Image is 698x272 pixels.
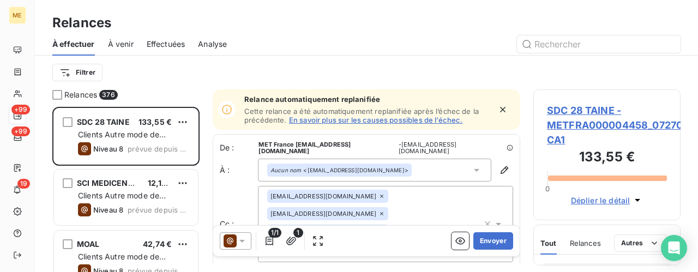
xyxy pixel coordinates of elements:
[270,166,408,174] div: <[EMAIL_ADDRESS][DOMAIN_NAME]>
[108,39,134,50] span: À venir
[11,126,30,136] span: +99
[220,219,258,229] label: Cc :
[77,178,143,188] span: SCI MEDICENTRE
[270,210,376,217] span: [EMAIL_ADDRESS][DOMAIN_NAME]
[52,13,111,33] h3: Relances
[77,239,100,249] span: MOAL
[78,130,166,150] span: Clients Autre mode de paiement
[293,228,303,238] span: 1
[198,39,227,50] span: Analyse
[220,142,256,153] span: De :
[568,194,647,207] button: Déplier le détail
[9,7,26,24] div: ME
[244,95,491,104] span: Relance automatiquement replanifiée
[93,205,123,214] span: Niveau 8
[270,166,301,174] em: Aucun nom
[11,105,30,114] span: +99
[473,232,513,250] button: Envoyer
[661,235,687,261] div: Open Intercom Messenger
[244,107,479,124] span: Cette relance a été automatiquement replanifiée après l’échec de la précédente.
[99,90,117,100] span: 376
[17,179,30,189] span: 19
[64,89,97,100] span: Relances
[143,239,172,249] span: 42,74 €
[289,116,463,124] a: En savoir plus sur les causes possibles de l’échec.
[52,64,103,81] button: Filtrer
[128,205,189,214] span: prévue depuis 647 jours
[139,117,172,126] span: 133,55 €
[77,117,130,126] span: SDC 28 TAINE
[614,234,667,252] button: Autres
[570,239,601,247] span: Relances
[540,239,557,247] span: Tout
[148,178,173,188] span: 12,17 €
[258,141,396,154] span: MET France [EMAIL_ADDRESS][DOMAIN_NAME]
[399,141,503,154] span: - [EMAIL_ADDRESS][DOMAIN_NAME]
[78,252,166,272] span: Clients Autre mode de paiement
[270,193,376,200] span: [EMAIL_ADDRESS][DOMAIN_NAME]
[220,165,258,176] label: À :
[545,184,550,193] span: 0
[147,39,185,50] span: Effectuées
[78,191,166,211] span: Clients Autre mode de paiement
[128,144,189,153] span: prévue depuis 647 jours
[517,35,681,53] input: Rechercher
[571,195,630,206] span: Déplier le détail
[93,144,123,153] span: Niveau 8
[52,39,95,50] span: À effectuer
[547,147,667,169] h3: 133,55 €
[268,228,281,238] span: 1/1
[52,107,200,272] div: grid
[547,103,667,147] span: SDC 28 TAINE - METFRA000004458_07270911654243-CA1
